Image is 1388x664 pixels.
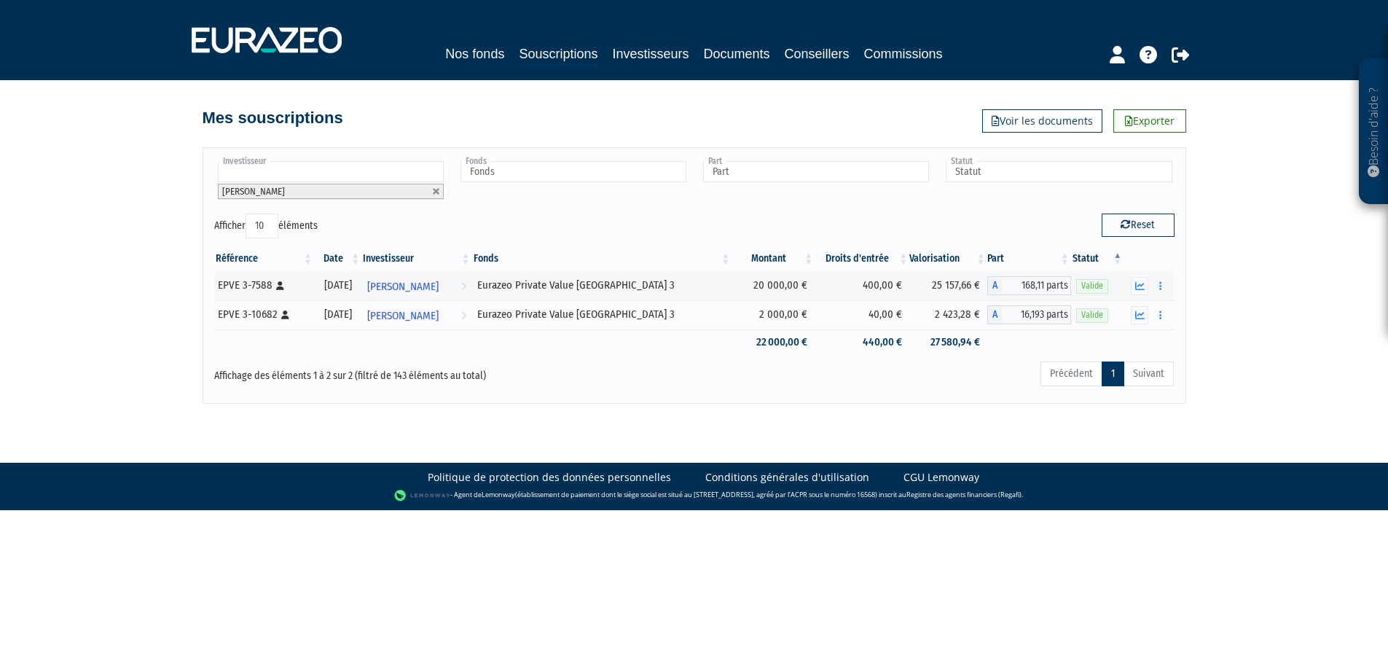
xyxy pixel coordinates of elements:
[903,470,979,485] a: CGU Lemonway
[1002,305,1071,324] span: 16,193 parts
[987,276,1002,295] span: A
[987,305,1002,324] span: A
[1102,362,1124,386] a: 1
[732,300,815,329] td: 2 000,00 €
[705,470,869,485] a: Conditions générales d'utilisation
[361,246,471,271] th: Investisseur: activer pour trier la colonne par ordre croissant
[1113,109,1186,133] a: Exporter
[222,186,285,197] span: [PERSON_NAME]
[909,271,987,300] td: 25 157,66 €
[394,488,450,503] img: logo-lemonway.png
[367,273,439,300] span: [PERSON_NAME]
[1076,279,1108,293] span: Valide
[214,246,315,271] th: Référence : activer pour trier la colonne par ordre croissant
[472,246,732,271] th: Fonds: activer pour trier la colonne par ordre croissant
[461,302,466,329] i: Voir l'investisseur
[906,490,1022,499] a: Registre des agents financiers (Regafi)
[909,300,987,329] td: 2 423,28 €
[1076,308,1108,322] span: Valide
[1002,276,1071,295] span: 168,11 parts
[361,271,471,300] a: [PERSON_NAME]
[612,44,689,64] a: Investisseurs
[704,44,770,64] a: Documents
[276,281,284,290] i: [Français] Personne physique
[214,360,602,383] div: Affichage des éléments 1 à 2 sur 2 (filtré de 143 éléments au total)
[815,246,909,271] th: Droits d'entrée: activer pour trier la colonne par ordre croissant
[815,271,909,300] td: 400,00 €
[519,44,597,66] a: Souscriptions
[987,276,1071,295] div: A - Eurazeo Private Value Europe 3
[218,307,310,322] div: EPVE 3-10682
[218,278,310,293] div: EPVE 3-7588
[314,246,361,271] th: Date: activer pour trier la colonne par ordre croissant
[987,246,1071,271] th: Part: activer pour trier la colonne par ordre croissant
[246,214,278,238] select: Afficheréléments
[367,302,439,329] span: [PERSON_NAME]
[281,310,289,319] i: [Français] Personne physique
[1365,66,1382,198] p: Besoin d'aide ?
[319,278,356,293] div: [DATE]
[1071,246,1124,271] th: Statut : activer pour trier la colonne par ordre d&eacute;croissant
[982,109,1102,133] a: Voir les documents
[192,27,342,53] img: 1732889491-logotype_eurazeo_blanc_rvb.png
[909,329,987,355] td: 27 580,94 €
[477,278,727,293] div: Eurazeo Private Value [GEOGRAPHIC_DATA] 3
[361,300,471,329] a: [PERSON_NAME]
[203,109,343,127] h4: Mes souscriptions
[445,44,504,64] a: Nos fonds
[428,470,671,485] a: Politique de protection des données personnelles
[732,271,815,300] td: 20 000,00 €
[864,44,943,64] a: Commissions
[482,490,515,499] a: Lemonway
[732,246,815,271] th: Montant: activer pour trier la colonne par ordre croissant
[1102,214,1175,237] button: Reset
[815,329,909,355] td: 440,00 €
[214,214,318,238] label: Afficher éléments
[909,246,987,271] th: Valorisation: activer pour trier la colonne par ordre croissant
[15,488,1373,503] div: - Agent de (établissement de paiement dont le siège social est situé au [STREET_ADDRESS], agréé p...
[987,305,1071,324] div: A - Eurazeo Private Value Europe 3
[319,307,356,322] div: [DATE]
[785,44,850,64] a: Conseillers
[477,307,727,322] div: Eurazeo Private Value [GEOGRAPHIC_DATA] 3
[815,300,909,329] td: 40,00 €
[461,273,466,300] i: Voir l'investisseur
[732,329,815,355] td: 22 000,00 €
